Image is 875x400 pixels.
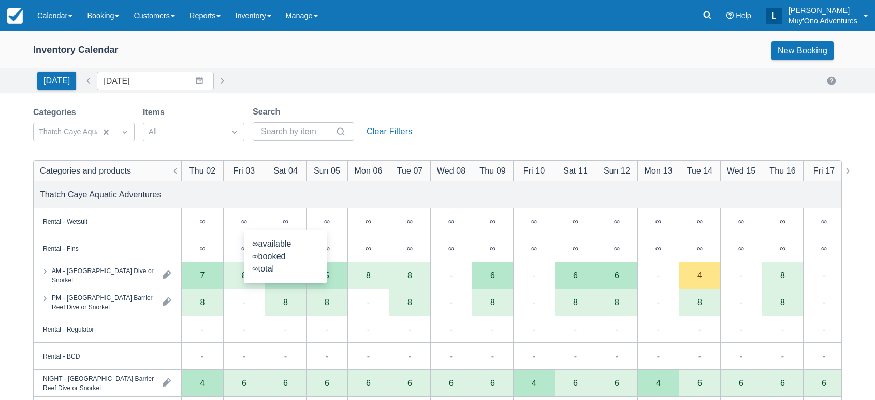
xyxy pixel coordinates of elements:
[40,164,131,177] div: Categories and products
[573,244,578,252] div: ∞
[407,244,413,252] div: ∞
[200,379,205,387] div: 4
[491,323,494,335] div: -
[243,296,245,308] div: -
[615,298,619,306] div: 8
[533,269,535,281] div: -
[283,379,288,387] div: 6
[252,252,258,261] span: ∞
[698,350,701,362] div: -
[189,164,215,177] div: Thu 02
[657,350,660,362] div: -
[407,217,413,225] div: ∞
[367,323,370,335] div: -
[223,208,265,235] div: ∞
[325,271,329,279] div: 5
[533,296,535,308] div: -
[679,235,720,262] div: ∞
[252,263,318,275] div: total
[513,208,555,235] div: ∞
[789,16,857,26] p: Muy'Ono Adventures
[616,323,618,335] div: -
[430,235,472,262] div: ∞
[200,298,205,306] div: 8
[780,298,785,306] div: 8
[740,269,742,281] div: -
[347,370,389,397] div: 6
[655,244,661,252] div: ∞
[738,217,744,225] div: ∞
[563,164,588,177] div: Sat 11
[803,208,844,235] div: ∞
[491,350,494,362] div: -
[490,244,495,252] div: ∞
[407,271,412,279] div: 8
[252,238,318,250] div: available
[430,370,472,397] div: 6
[449,379,454,387] div: 6
[697,379,702,387] div: 6
[780,271,785,279] div: 8
[738,244,744,252] div: ∞
[347,235,389,262] div: ∞
[37,72,76,90] button: [DATE]
[284,323,287,335] div: -
[739,379,743,387] div: 6
[120,127,130,137] span: Dropdown icon
[252,250,318,263] div: booked
[823,350,825,362] div: -
[637,370,679,397] div: 4
[573,298,578,306] div: 8
[472,208,513,235] div: ∞
[637,235,679,262] div: ∞
[324,217,330,225] div: ∞
[409,323,411,335] div: -
[531,217,537,225] div: ∞
[573,271,578,279] div: 6
[33,106,80,119] label: Categories
[33,44,119,56] div: Inventory Calendar
[614,217,620,225] div: ∞
[655,217,661,225] div: ∞
[252,264,258,273] span: ∞
[472,370,513,397] div: 6
[615,379,619,387] div: 6
[253,106,284,118] label: Search
[740,323,742,335] div: -
[679,370,720,397] div: 6
[389,208,430,235] div: ∞
[448,244,454,252] div: ∞
[596,235,637,262] div: ∞
[52,293,154,311] div: PM - [GEOGRAPHIC_DATA] Barrier Reef Dive or Snorkel
[533,323,535,335] div: -
[762,208,803,235] div: ∞
[325,298,329,306] div: 8
[697,244,703,252] div: ∞
[43,244,79,253] div: Rental - Fins
[771,41,834,60] a: New Booking
[306,370,347,397] div: 6
[324,244,330,252] div: ∞
[697,217,703,225] div: ∞
[52,266,154,284] div: AM - [GEOGRAPHIC_DATA] Dive or Snorkel
[720,235,762,262] div: ∞
[555,370,596,397] div: 6
[143,106,169,119] label: Items
[450,296,453,308] div: -
[614,244,620,252] div: ∞
[366,217,371,225] div: ∞
[389,235,430,262] div: ∞
[472,235,513,262] div: ∞
[789,5,857,16] p: [PERSON_NAME]
[657,323,660,335] div: -
[283,217,288,225] div: ∞
[596,208,637,235] div: ∞
[604,164,630,177] div: Sun 12
[201,350,203,362] div: -
[367,350,370,362] div: -
[656,379,661,387] div: 4
[366,379,371,387] div: 6
[450,350,453,362] div: -
[645,164,673,177] div: Mon 13
[740,296,742,308] div: -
